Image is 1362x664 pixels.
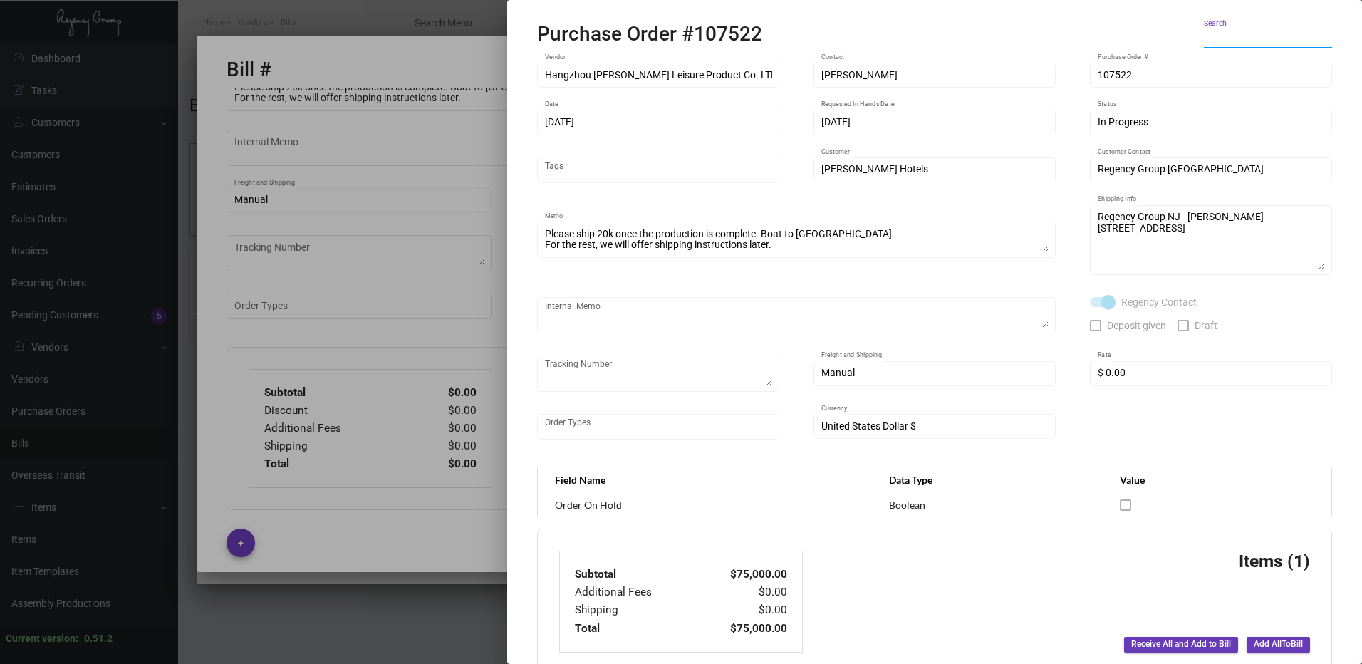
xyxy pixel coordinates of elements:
[1195,317,1217,334] span: Draft
[1107,317,1166,334] span: Deposit given
[1124,637,1238,653] button: Receive All and Add to Bill
[697,620,788,638] td: $75,000.00
[875,467,1106,492] th: Data Type
[538,467,875,492] th: Field Name
[1254,638,1303,650] span: Add All To Bill
[697,601,788,619] td: $0.00
[1247,637,1310,653] button: Add AllToBill
[821,367,855,378] span: Manual
[697,566,788,583] td: $75,000.00
[1121,294,1197,311] span: Regency Contact
[574,583,697,601] td: Additional Fees
[1098,116,1148,128] span: In Progress
[555,499,622,511] span: Order On Hold
[574,566,697,583] td: Subtotal
[574,620,697,638] td: Total
[889,499,925,511] span: Boolean
[1106,467,1332,492] th: Value
[537,22,762,46] h2: Purchase Order #107522
[1239,551,1310,571] h3: Items (1)
[574,601,697,619] td: Shipping
[697,583,788,601] td: $0.00
[6,631,78,646] div: Current version:
[84,631,113,646] div: 0.51.2
[1131,638,1231,650] span: Receive All and Add to Bill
